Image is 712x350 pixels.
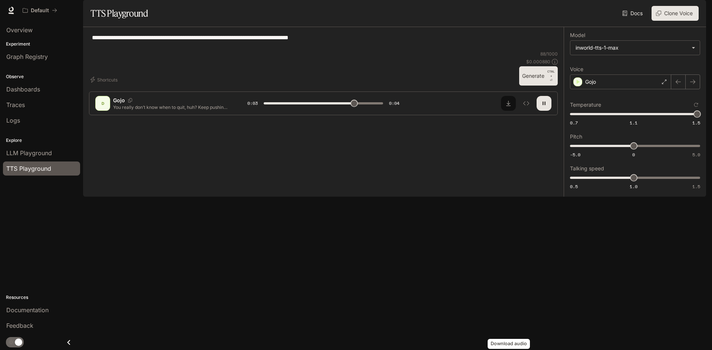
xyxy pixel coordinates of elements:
[519,96,534,111] button: Inspect
[97,97,109,109] div: D
[501,96,516,111] button: Download audio
[125,98,135,103] button: Copy Voice ID
[585,78,596,86] p: Gojo
[570,183,578,190] span: 0.5
[570,120,578,126] span: 0.7
[570,41,700,55] div: inworld-tts-1-max
[113,104,230,110] p: You really don’t know when to quit, huh? Keep pushing and you’ll see how far I take it.
[488,339,530,349] div: Download audio
[570,102,601,107] p: Temperature
[547,69,555,83] p: ⏎
[90,6,148,21] h1: TTS Playground
[692,183,700,190] span: 1.5
[540,51,558,57] p: 88 / 1000
[519,66,558,86] button: GenerateCTRL +⏎
[113,97,125,104] p: Gojo
[576,44,688,51] div: inworld-tts-1-max
[570,134,582,139] p: Pitch
[692,120,700,126] span: 1.5
[630,120,637,126] span: 1.1
[692,151,700,158] span: 5.0
[632,151,635,158] span: 0
[526,59,550,65] p: $ 0.000880
[692,101,700,109] button: Reset to default
[652,6,699,21] button: Clone Voice
[389,100,399,107] span: 0:04
[630,183,637,190] span: 1.0
[570,33,585,38] p: Model
[621,6,646,21] a: Docs
[570,151,580,158] span: -5.0
[31,7,49,14] p: Default
[547,69,555,78] p: CTRL +
[570,67,583,72] p: Voice
[19,3,60,18] button: All workspaces
[570,166,604,171] p: Talking speed
[247,100,258,107] span: 0:03
[89,74,121,86] button: Shortcuts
